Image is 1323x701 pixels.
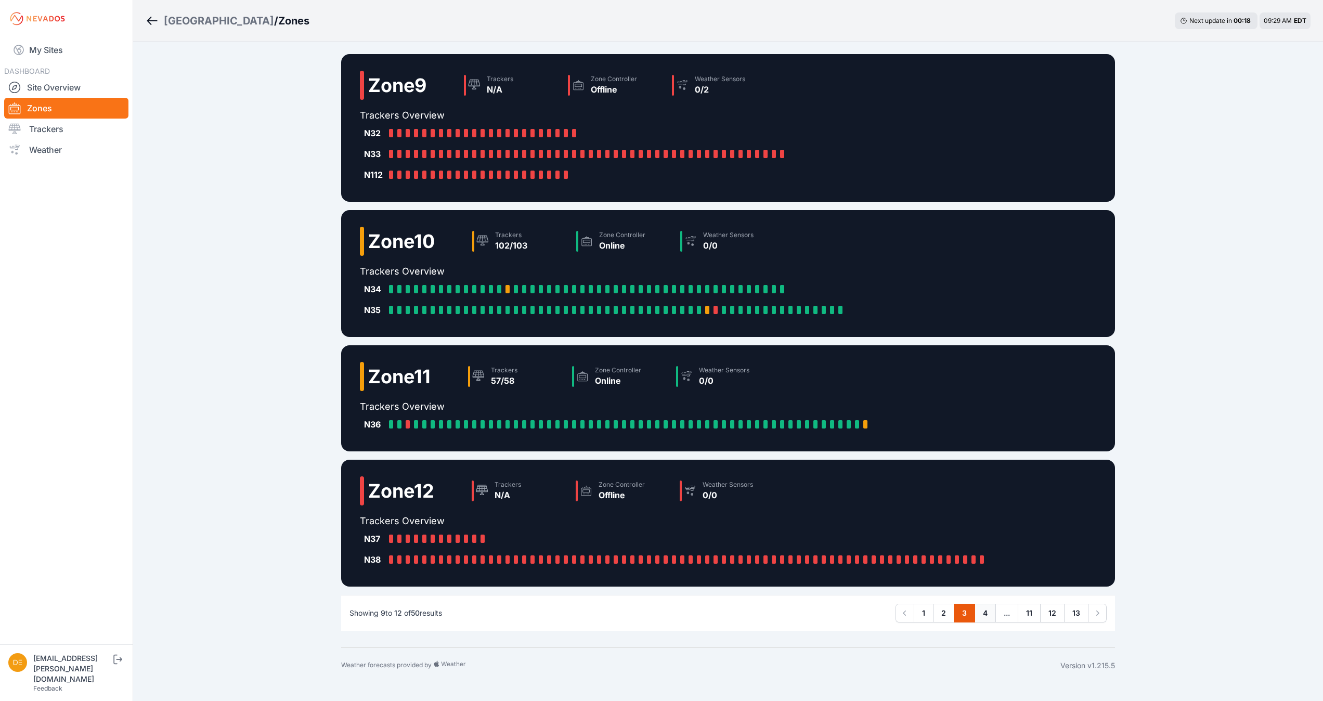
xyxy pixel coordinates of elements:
a: My Sites [4,37,128,62]
a: TrackersN/A [460,71,564,100]
a: Weather Sensors0/0 [672,362,776,391]
a: 3 [954,604,975,622]
div: Weather Sensors [695,75,745,83]
div: 00 : 18 [1234,17,1252,25]
a: Weather Sensors0/0 [676,227,780,256]
div: N36 [364,418,385,431]
div: N38 [364,553,385,566]
div: Zone Controller [595,366,641,374]
span: / [274,14,278,28]
div: Weather Sensors [699,366,749,374]
a: Zones [4,98,128,119]
a: 1 [914,604,933,622]
div: Weather Sensors [703,481,753,489]
div: Zone Controller [591,75,637,83]
a: 13 [1064,604,1088,622]
div: 102/103 [495,239,527,252]
a: TrackersN/A [468,476,572,505]
span: 50 [411,608,420,617]
a: Weather Sensors0/2 [668,71,772,100]
div: Offline [599,489,645,501]
div: 0/0 [699,374,749,387]
a: Trackers57/58 [464,362,568,391]
div: 0/0 [703,489,753,501]
span: 09:29 AM [1264,17,1292,24]
h2: Zone 9 [368,75,426,96]
a: Trackers [4,119,128,139]
div: 0/0 [703,239,754,252]
div: N112 [364,168,385,181]
div: Trackers [495,231,527,239]
div: N37 [364,533,385,545]
img: devin.martin@nevados.solar [8,653,27,672]
div: Weather forecasts provided by [341,660,1060,671]
div: Zone Controller [599,231,645,239]
span: 9 [381,608,385,617]
div: Offline [591,83,637,96]
div: Trackers [491,366,517,374]
nav: Breadcrumb [146,7,309,34]
span: EDT [1294,17,1306,24]
h3: Zones [278,14,309,28]
p: Showing to of results [349,608,442,618]
span: DASHBOARD [4,67,50,75]
div: Zone Controller [599,481,645,489]
h2: Trackers Overview [360,399,876,414]
div: N33 [364,148,385,160]
span: ... [995,604,1018,622]
a: 11 [1018,604,1041,622]
a: Site Overview [4,77,128,98]
span: Next update in [1189,17,1232,24]
a: Feedback [33,684,62,692]
h2: Trackers Overview [360,108,793,123]
h2: Zone 11 [368,366,431,387]
span: 12 [394,608,402,617]
h2: Trackers Overview [360,514,992,528]
div: Version v1.215.5 [1060,660,1115,671]
div: [EMAIL_ADDRESS][PERSON_NAME][DOMAIN_NAME] [33,653,111,684]
div: N34 [364,283,385,295]
img: Nevados [8,10,67,27]
a: Weather Sensors0/0 [676,476,780,505]
a: Weather [4,139,128,160]
div: Trackers [487,75,513,83]
div: Online [599,239,645,252]
div: 0/2 [695,83,745,96]
div: N/A [487,83,513,96]
div: 57/58 [491,374,517,387]
h2: Zone 12 [368,481,434,501]
a: 2 [933,604,954,622]
div: Weather Sensors [703,231,754,239]
div: Online [595,374,641,387]
nav: Pagination [896,604,1107,622]
div: N/A [495,489,521,501]
div: N32 [364,127,385,139]
a: 4 [975,604,996,622]
h2: Zone 10 [368,231,435,252]
div: Trackers [495,481,521,489]
a: Trackers102/103 [468,227,572,256]
a: 12 [1040,604,1065,622]
div: N35 [364,304,385,316]
a: [GEOGRAPHIC_DATA] [164,14,274,28]
h2: Trackers Overview [360,264,851,279]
